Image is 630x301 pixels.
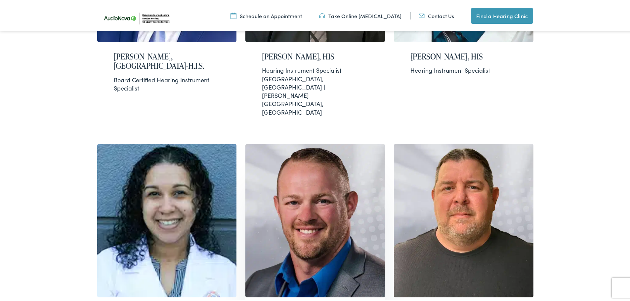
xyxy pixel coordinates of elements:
[419,11,454,18] a: Contact Us
[97,143,237,296] img: Mayra Ortiz, HIS Training hearing instrument specialist at Tri-County Hearing in central Florida.
[410,51,517,60] h2: [PERSON_NAME], HIS
[319,11,325,18] img: utility icon
[114,51,220,70] h2: [PERSON_NAME], [GEOGRAPHIC_DATA]-H.I.S.
[262,51,368,60] h2: [PERSON_NAME], HIS
[262,65,368,73] div: Hearing Instrument Specialist
[262,65,368,115] div: [GEOGRAPHIC_DATA], [GEOGRAPHIC_DATA] | [PERSON_NAME][GEOGRAPHIC_DATA], [GEOGRAPHIC_DATA]
[245,143,385,296] img: Ronnie Porter is a hearing instrument specialist at Tri-County Hearing in Edgewater, FL.
[231,11,236,18] img: utility icon
[419,11,425,18] img: utility icon
[114,74,220,91] div: Board Certified Hearing Instrument Specialist
[471,7,533,22] a: Find a Hearing Clinic
[319,11,401,18] a: Take Online [MEDICAL_DATA]
[231,11,302,18] a: Schedule an Appointment
[410,65,517,73] div: Hearing Instrument Specialist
